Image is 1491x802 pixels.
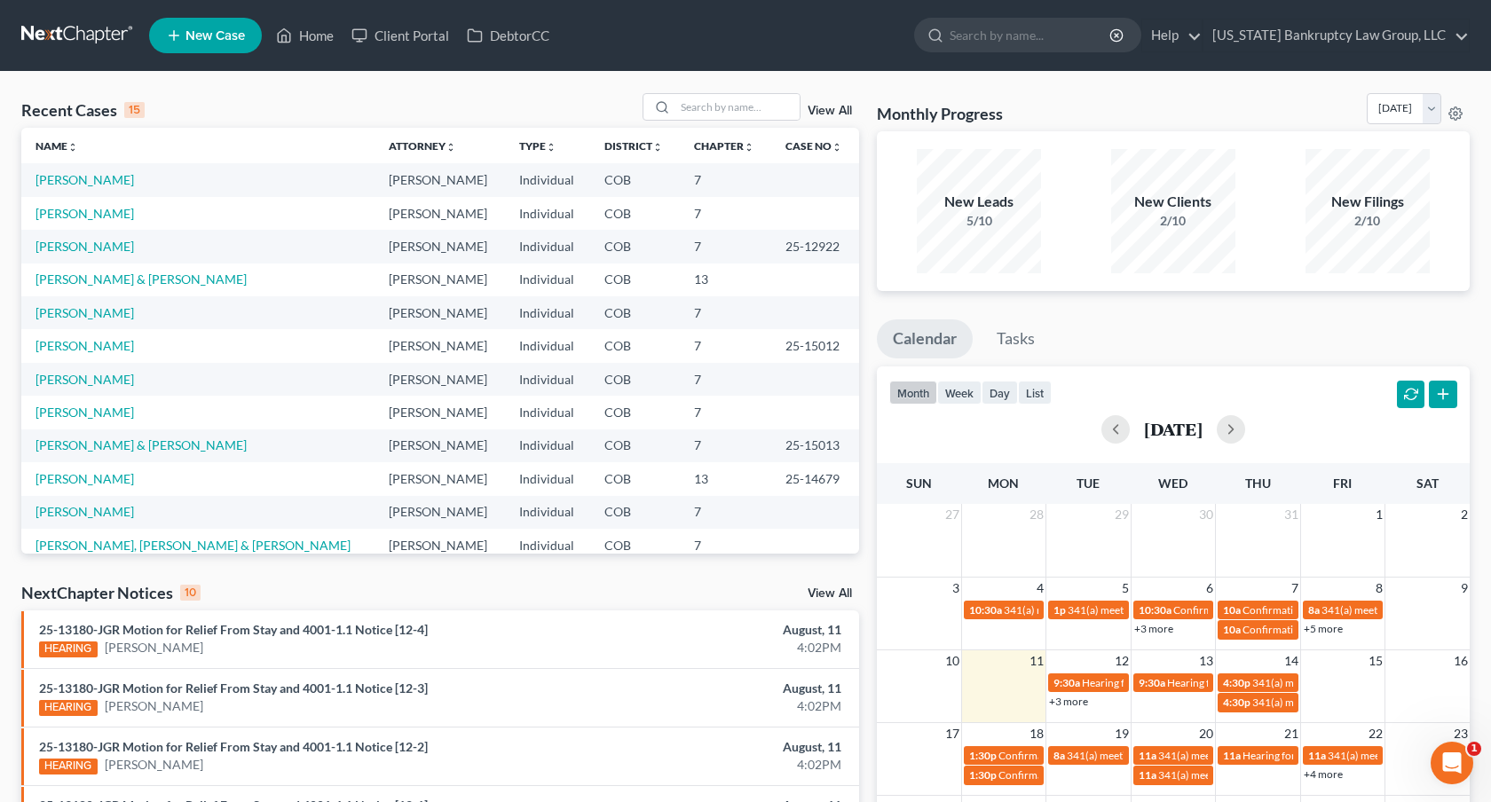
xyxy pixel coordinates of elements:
[1306,192,1430,212] div: New Filings
[943,650,961,672] span: 10
[343,20,458,51] a: Client Portal
[590,462,680,495] td: COB
[586,738,841,756] div: August, 11
[951,578,961,599] span: 3
[375,329,505,362] td: [PERSON_NAME]
[505,329,591,362] td: Individual
[808,105,852,117] a: View All
[375,197,505,230] td: [PERSON_NAME]
[680,396,771,429] td: 7
[35,504,134,519] a: [PERSON_NAME]
[39,700,98,716] div: HEARING
[590,163,680,196] td: COB
[124,102,145,118] div: 15
[1459,504,1470,525] span: 2
[1252,676,1424,689] span: 341(a) meeting for [PERSON_NAME]
[1053,749,1065,762] span: 8a
[1223,623,1241,636] span: 10a
[694,139,754,153] a: Chapterunfold_more
[586,756,841,774] div: 4:02PM
[505,396,591,429] td: Individual
[1035,578,1045,599] span: 4
[505,197,591,230] td: Individual
[1223,696,1250,709] span: 4:30p
[1113,650,1131,672] span: 12
[1049,695,1088,708] a: +3 more
[744,142,754,153] i: unfold_more
[375,529,505,562] td: [PERSON_NAME]
[375,163,505,196] td: [PERSON_NAME]
[998,749,1202,762] span: Confirmation Hearing for [PERSON_NAME]
[1282,504,1300,525] span: 31
[1004,603,1269,617] span: 341(a) meeting for [PERSON_NAME] & [PERSON_NAME]
[1452,723,1470,744] span: 23
[680,230,771,263] td: 7
[505,163,591,196] td: Individual
[590,363,680,396] td: COB
[590,396,680,429] td: COB
[808,587,852,600] a: View All
[105,697,203,715] a: [PERSON_NAME]
[1333,476,1352,491] span: Fri
[375,396,505,429] td: [PERSON_NAME]
[652,142,663,153] i: unfold_more
[1158,476,1187,491] span: Wed
[375,429,505,462] td: [PERSON_NAME]
[917,192,1041,212] div: New Leads
[1367,650,1384,672] span: 15
[1111,212,1235,230] div: 2/10
[1252,696,1424,709] span: 341(a) meeting for [PERSON_NAME]
[586,621,841,639] div: August, 11
[1053,603,1066,617] span: 1p
[1306,212,1430,230] div: 2/10
[832,142,842,153] i: unfold_more
[180,585,201,601] div: 10
[937,381,982,405] button: week
[35,239,134,254] a: [PERSON_NAME]
[505,529,591,562] td: Individual
[39,680,428,696] a: 25-13180-JGR Motion for Relief From Stay and 4001-1.1 Notice [12-3]
[1431,742,1473,784] iframe: Intercom live chat
[375,263,505,296] td: [PERSON_NAME]
[1304,767,1343,781] a: +4 more
[375,462,505,495] td: [PERSON_NAME]
[943,504,961,525] span: 27
[1367,723,1384,744] span: 22
[969,603,1002,617] span: 10:30a
[1139,676,1165,689] span: 9:30a
[1077,476,1100,491] span: Tue
[21,582,201,603] div: NextChapter Notices
[785,139,842,153] a: Case Nounfold_more
[35,538,351,553] a: [PERSON_NAME], [PERSON_NAME] & [PERSON_NAME]
[586,639,841,657] div: 4:02PM
[680,197,771,230] td: 7
[105,756,203,774] a: [PERSON_NAME]
[505,496,591,529] td: Individual
[185,29,245,43] span: New Case
[1223,749,1241,762] span: 11a
[586,680,841,697] div: August, 11
[39,622,428,637] a: 25-13180-JGR Motion for Relief From Stay and 4001-1.1 Notice [12-4]
[586,697,841,715] div: 4:02PM
[35,206,134,221] a: [PERSON_NAME]
[1068,603,1239,617] span: 341(a) meeting for [PERSON_NAME]
[1139,603,1171,617] span: 10:30a
[1203,20,1469,51] a: [US_STATE] Bankruptcy Law Group, LLC
[1197,504,1215,525] span: 30
[1018,381,1052,405] button: list
[1245,476,1271,491] span: Thu
[35,271,247,287] a: [PERSON_NAME] & [PERSON_NAME]
[680,363,771,396] td: 7
[771,230,859,263] td: 25-12922
[675,94,800,120] input: Search by name...
[680,329,771,362] td: 7
[680,496,771,529] td: 7
[446,142,456,153] i: unfold_more
[505,429,591,462] td: Individual
[39,759,98,774] div: HEARING
[1308,749,1326,762] span: 11a
[1282,723,1300,744] span: 21
[1304,622,1343,635] a: +5 more
[1113,723,1131,744] span: 19
[771,462,859,495] td: 25-14679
